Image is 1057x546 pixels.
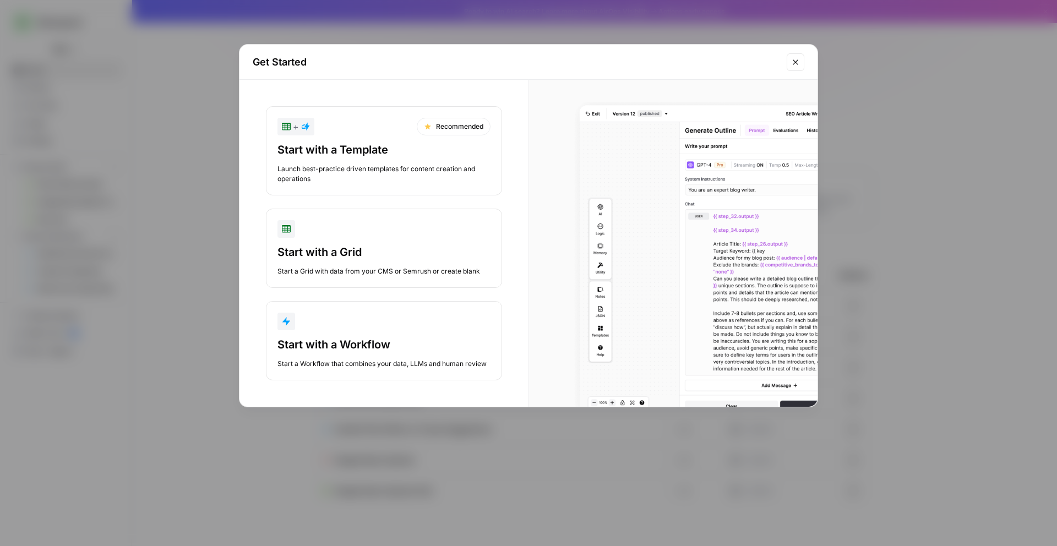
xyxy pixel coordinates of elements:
[277,359,491,369] div: Start a Workflow that combines your data, LLMs and human review
[266,209,502,288] button: Start with a GridStart a Grid with data from your CMS or Semrush or create blank
[787,53,804,71] button: Close modal
[277,244,491,260] div: Start with a Grid
[277,337,491,352] div: Start with a Workflow
[417,118,491,135] div: Recommended
[282,120,310,133] div: +
[277,266,491,276] div: Start a Grid with data from your CMS or Semrush or create blank
[266,106,502,195] button: +RecommendedStart with a TemplateLaunch best-practice driven templates for content creation and o...
[253,54,780,70] h2: Get Started
[277,164,491,184] div: Launch best-practice driven templates for content creation and operations
[277,142,491,157] div: Start with a Template
[266,301,502,380] button: Start with a WorkflowStart a Workflow that combines your data, LLMs and human review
